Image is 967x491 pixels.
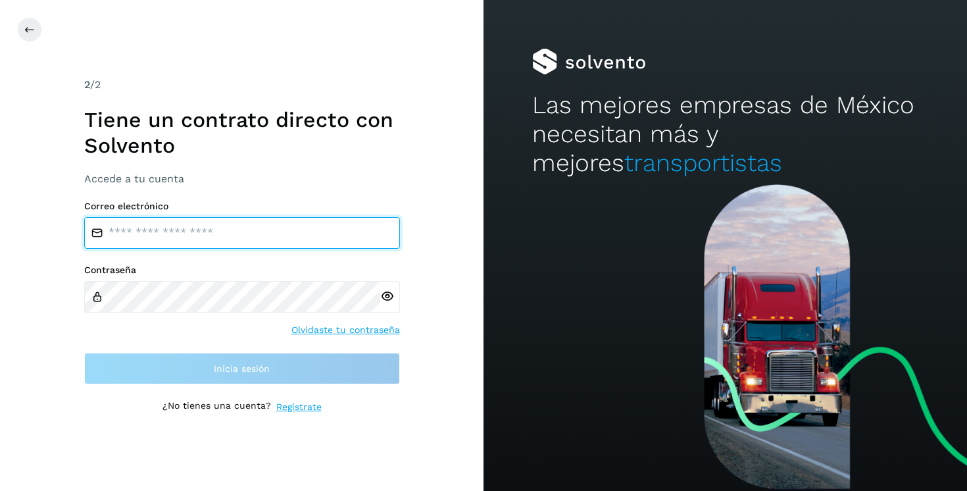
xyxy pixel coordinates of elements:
h1: Tiene un contrato directo con Solvento [84,107,400,158]
label: Contraseña [84,265,400,276]
span: transportistas [624,149,782,177]
h2: Las mejores empresas de México necesitan más y mejores [532,91,919,178]
div: /2 [84,77,400,93]
button: Inicia sesión [84,353,400,384]
label: Correo electrónico [84,201,400,212]
a: Regístrate [276,400,322,414]
p: ¿No tienes una cuenta? [162,400,271,414]
span: 2 [84,78,90,91]
a: Olvidaste tu contraseña [291,323,400,337]
h3: Accede a tu cuenta [84,172,400,185]
span: Inicia sesión [214,364,270,373]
